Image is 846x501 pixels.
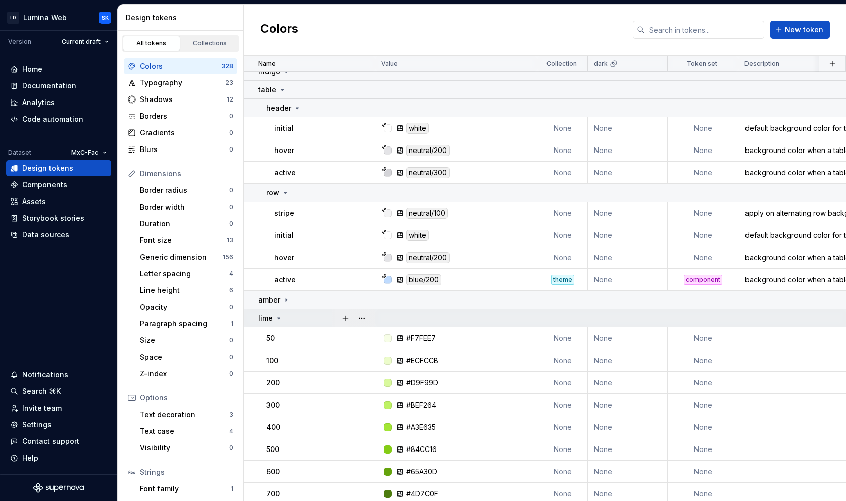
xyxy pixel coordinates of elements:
div: Space [140,352,229,362]
div: #65A30D [406,467,437,477]
p: Name [258,60,276,68]
h2: Colors [260,21,298,39]
p: lime [258,313,273,323]
input: Search in tokens... [645,21,764,39]
svg: Supernova Logo [33,483,84,493]
td: None [537,202,588,224]
div: theme [551,275,574,285]
div: Strings [140,467,233,477]
td: None [668,246,738,269]
div: white [406,123,429,134]
td: None [668,438,738,461]
div: Analytics [22,97,55,108]
td: None [537,139,588,162]
a: Storybook stories [6,210,111,226]
td: None [668,162,738,184]
td: None [668,202,738,224]
div: Opacity [140,302,229,312]
p: amber [258,295,280,305]
div: Invite team [22,403,62,413]
p: Description [744,60,779,68]
td: None [588,269,668,291]
p: 400 [266,422,280,432]
td: None [588,202,668,224]
td: None [668,394,738,416]
p: 500 [266,444,279,455]
button: Help [6,450,111,466]
div: white [406,230,429,241]
td: None [588,162,668,184]
a: Duration0 [136,216,237,232]
td: None [668,416,738,438]
div: Shadows [140,94,227,105]
div: Gradients [140,128,229,138]
a: Opacity0 [136,299,237,315]
p: hover [274,253,294,263]
div: Text case [140,426,229,436]
div: Typography [140,78,225,88]
div: #4D7C0F [406,489,438,499]
div: Data sources [22,230,69,240]
div: #F7FEE7 [406,333,436,343]
div: Font size [140,235,227,245]
td: None [668,349,738,372]
div: All tokens [126,39,177,47]
div: Components [22,180,67,190]
div: Blurs [140,144,229,155]
div: Version [8,38,31,46]
a: Text decoration3 [136,407,237,423]
p: 600 [266,467,280,477]
div: Design tokens [126,13,239,23]
td: None [537,246,588,269]
a: Borders0 [124,108,237,124]
div: Search ⌘K [22,386,61,396]
div: 0 [229,145,233,154]
a: Settings [6,417,111,433]
p: initial [274,230,294,240]
p: active [274,275,296,285]
a: Border radius0 [136,182,237,198]
div: 156 [223,253,233,261]
td: None [668,372,738,394]
p: 100 [266,356,278,366]
div: 13 [227,236,233,244]
td: None [588,246,668,269]
a: Font size13 [136,232,237,248]
div: 3 [229,411,233,419]
div: #D9F99D [406,378,438,388]
div: 328 [221,62,233,70]
div: Code automation [22,114,83,124]
a: Assets [6,193,111,210]
a: Colors328 [124,58,237,74]
td: None [537,327,588,349]
p: 200 [266,378,280,388]
div: Line height [140,285,229,295]
a: Typography23 [124,75,237,91]
button: Notifications [6,367,111,383]
div: Border width [140,202,229,212]
a: Invite team [6,400,111,416]
td: None [668,461,738,483]
td: None [588,416,668,438]
div: Borders [140,111,229,121]
td: None [588,327,668,349]
button: Contact support [6,433,111,449]
div: #A3E635 [406,422,436,432]
a: Z-index0 [136,366,237,382]
div: neutral/100 [406,208,448,219]
a: Blurs0 [124,141,237,158]
p: table [258,85,276,95]
div: 6 [229,286,233,294]
div: Assets [22,196,46,207]
div: Dataset [8,148,31,157]
td: None [537,438,588,461]
td: None [588,139,668,162]
a: Shadows12 [124,91,237,108]
p: hover [274,145,294,156]
a: Analytics [6,94,111,111]
div: 0 [229,353,233,361]
a: Documentation [6,78,111,94]
div: Paragraph spacing [140,319,231,329]
td: None [588,394,668,416]
a: Design tokens [6,160,111,176]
